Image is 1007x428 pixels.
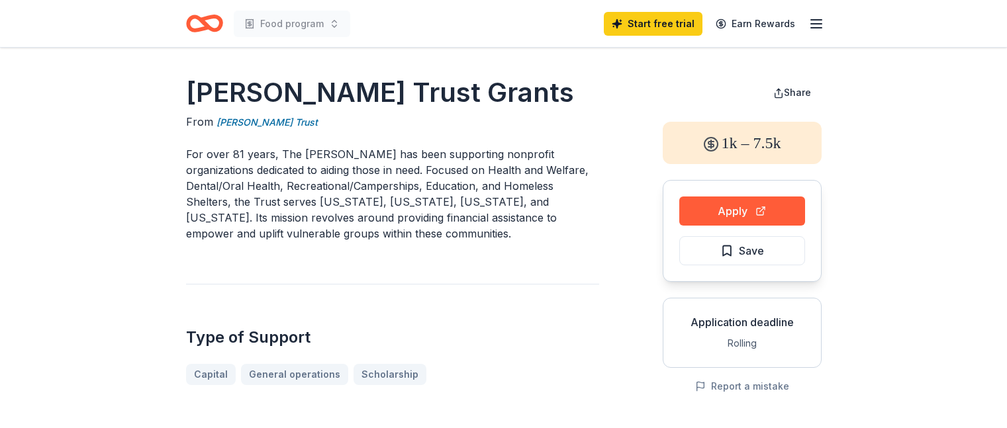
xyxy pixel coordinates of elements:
h2: Type of Support [186,327,599,348]
span: Save [739,242,764,259]
a: Home [186,8,223,39]
h1: [PERSON_NAME] Trust Grants [186,74,599,111]
button: Food program [234,11,350,37]
button: Share [763,79,822,106]
a: General operations [241,364,348,385]
button: Apply [679,196,805,226]
div: Rolling [674,335,810,351]
button: Save [679,236,805,265]
a: Start free trial [604,12,702,36]
div: Application deadline [674,314,810,330]
div: From [186,114,599,130]
p: For over 81 years, The [PERSON_NAME] has been supporting nonprofit organizations dedicated to aid... [186,146,599,241]
a: Capital [186,364,236,385]
button: Report a mistake [695,378,789,394]
a: Scholarship [354,364,426,385]
a: Earn Rewards [708,12,803,36]
div: 1k – 7.5k [663,122,822,164]
a: [PERSON_NAME] Trust [216,114,318,130]
span: Share [784,87,811,98]
span: Food program [260,16,324,32]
